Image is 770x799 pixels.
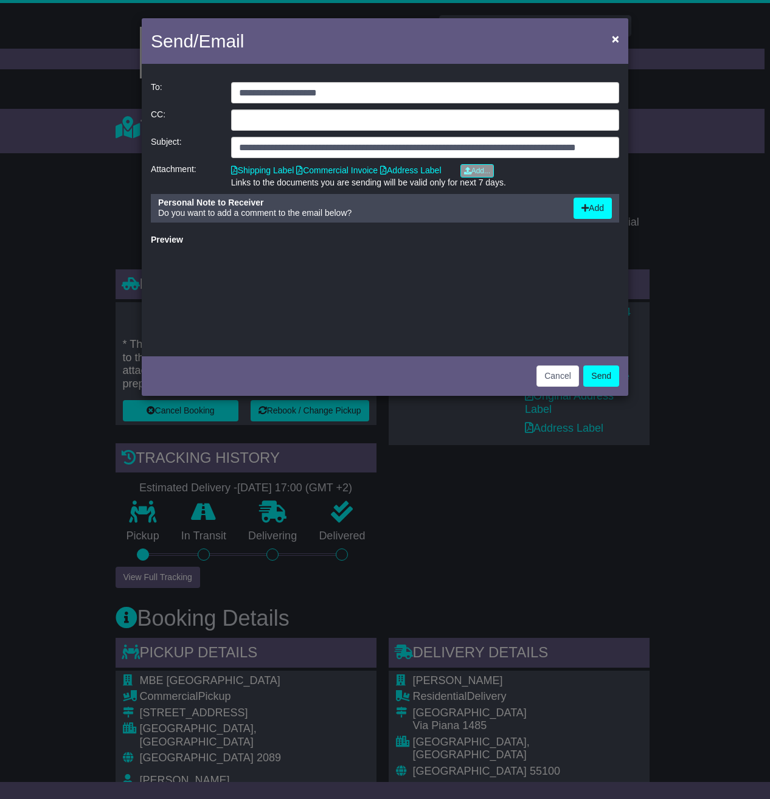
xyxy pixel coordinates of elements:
div: To: [145,82,225,103]
a: Commercial Invoice [296,165,378,175]
a: Shipping Label [231,165,294,175]
h4: Send/Email [151,27,244,55]
a: Address Label [380,165,442,175]
div: Links to the documents you are sending will be valid only for next 7 days. [231,178,619,188]
button: Cancel [536,365,579,387]
button: Add [574,198,612,219]
div: Preview [151,235,619,245]
a: Add... [460,164,494,178]
div: Attachment: [145,164,225,188]
button: Send [583,365,619,387]
div: CC: [145,109,225,131]
div: Subject: [145,137,225,158]
span: × [612,32,619,46]
div: Personal Note to Receiver [158,198,561,208]
button: Close [606,26,625,51]
div: Do you want to add a comment to the email below? [152,198,567,219]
